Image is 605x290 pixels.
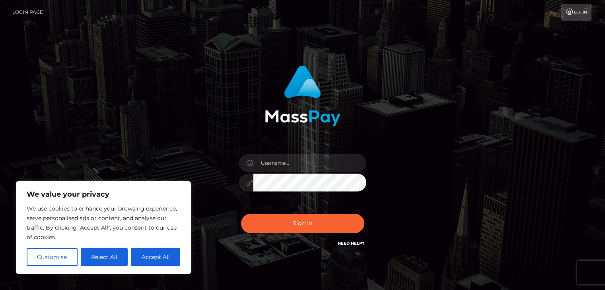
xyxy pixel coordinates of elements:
button: Reject All [81,248,128,266]
a: Login [561,4,591,21]
p: We use cookies to enhance your browsing experience, serve personalised ads or content, and analys... [27,204,180,242]
a: Need Help? [338,241,364,246]
button: Sign in [241,214,364,233]
img: MassPay Login [265,66,340,126]
a: Login Page [12,4,43,21]
input: Username... [253,154,366,172]
p: We value your privacy [27,189,180,199]
button: Customise [27,248,78,266]
div: We value your privacy [16,181,191,274]
button: Accept All [131,248,180,266]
